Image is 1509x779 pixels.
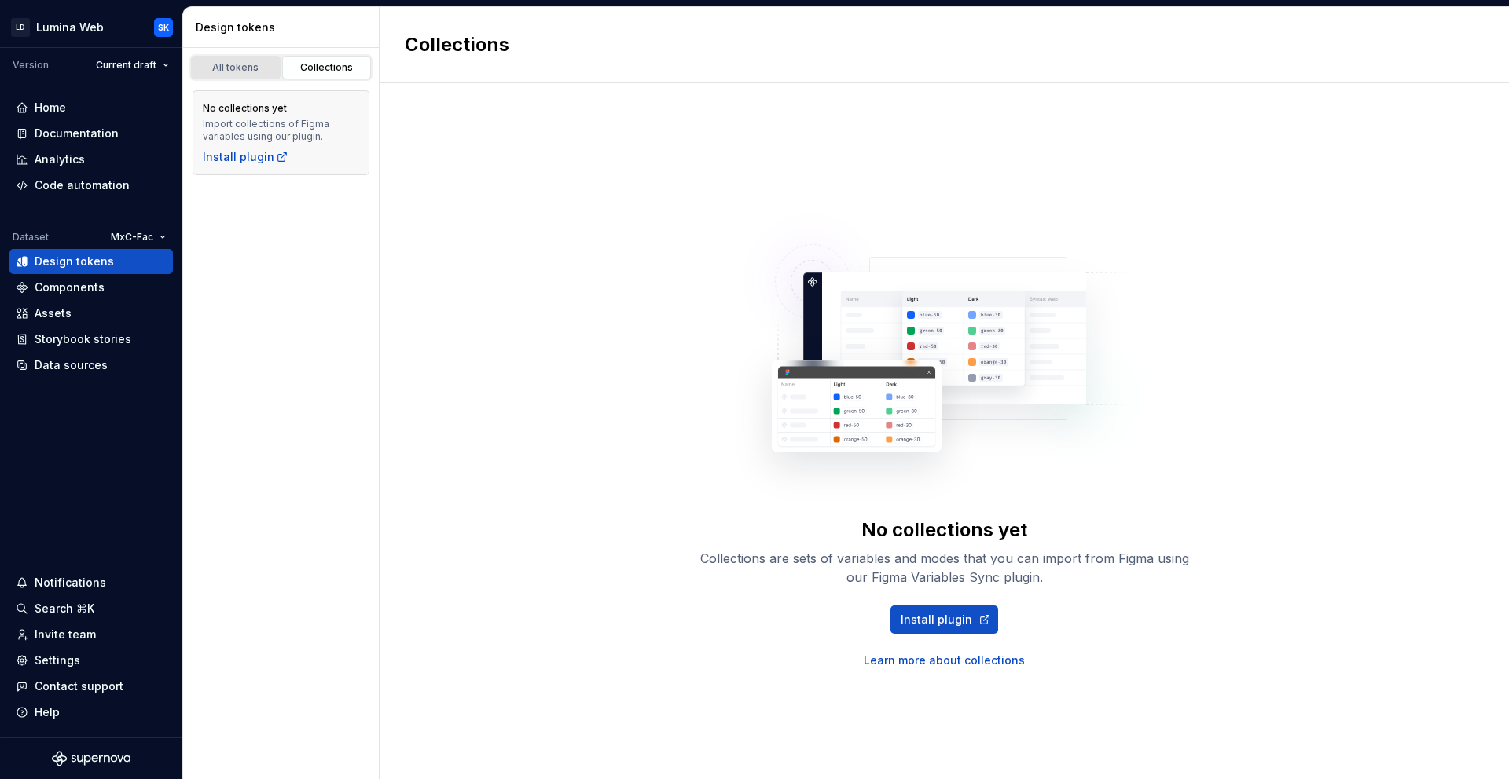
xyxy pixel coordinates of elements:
[35,254,114,269] div: Design tokens
[35,280,105,295] div: Components
[405,32,509,57] h2: Collections
[35,601,94,616] div: Search ⌘K
[693,549,1196,587] div: Collections are sets of variables and modes that you can import from Figma using our Figma Variab...
[203,102,287,115] div: No collections yet
[9,147,173,172] a: Analytics
[158,21,169,34] div: SK
[35,678,123,694] div: Contact support
[35,357,108,373] div: Data sources
[35,100,66,115] div: Home
[864,653,1025,668] a: Learn more about collections
[9,648,173,673] a: Settings
[35,704,60,720] div: Help
[9,700,173,725] button: Help
[96,59,156,71] span: Current draft
[35,177,130,193] div: Code automation
[890,605,998,634] a: Install plugin
[9,275,173,300] a: Components
[9,121,173,146] a: Documentation
[35,653,80,668] div: Settings
[89,54,176,76] button: Current draft
[9,301,173,326] a: Assets
[9,327,173,352] a: Storybook stories
[13,59,49,71] div: Version
[9,249,173,274] a: Design tokens
[35,575,106,591] div: Notifications
[9,622,173,647] a: Invite team
[35,305,72,321] div: Assets
[9,173,173,198] a: Code automation
[203,149,288,165] a: Install plugin
[196,20,373,35] div: Design tokens
[36,20,104,35] div: Lumina Web
[9,95,173,120] a: Home
[9,353,173,378] a: Data sources
[11,18,30,37] div: LD
[35,126,119,141] div: Documentation
[9,596,173,621] button: Search ⌘K
[35,331,131,347] div: Storybook stories
[35,152,85,167] div: Analytics
[9,570,173,595] button: Notifications
[861,518,1027,543] div: No collections yet
[3,10,179,44] button: LDLumina WebSK
[104,226,173,248] button: MxC-Fac
[13,231,49,243] div: Dataset
[9,674,173,699] button: Contact support
[111,231,153,243] span: MxC-Fac
[196,61,275,74] div: All tokens
[203,118,359,143] div: Import collections of Figma variables using our plugin.
[35,627,96,642] div: Invite team
[901,612,972,627] span: Install plugin
[288,61,366,74] div: Collections
[52,751,130,766] svg: Supernova Logo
